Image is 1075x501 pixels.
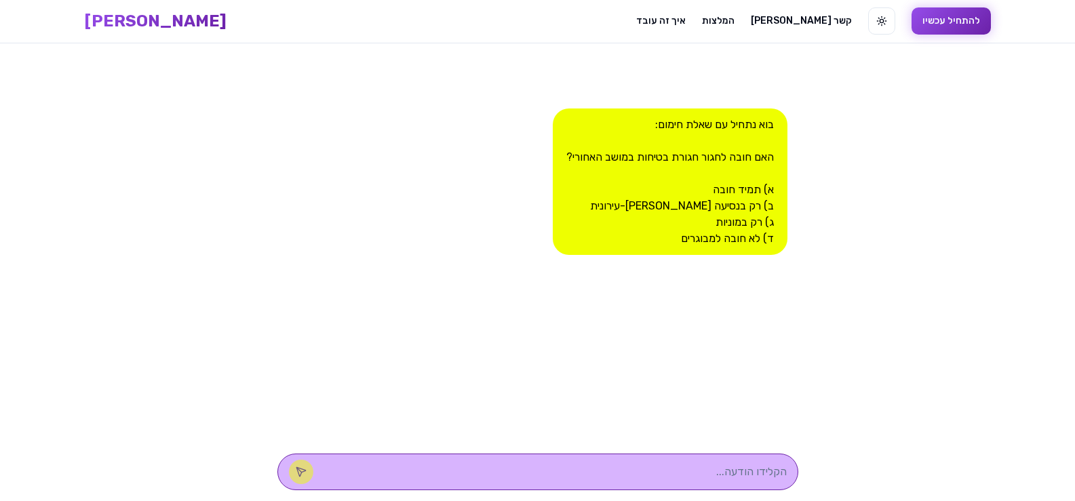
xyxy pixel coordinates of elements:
div: בוא נתחיל עם שאלת חימום: האם חובה לחגור חגורת בטיחות במושב האחורי? א) תמיד חובה ב) רק בנסיעה [PER... [553,108,787,255]
a: [PERSON_NAME] קשר [751,14,852,28]
a: [PERSON_NAME] [85,10,227,32]
button: להתחיל עכשיו [912,7,991,35]
a: המלצות [702,14,735,28]
a: איך זה עובד [636,14,686,28]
